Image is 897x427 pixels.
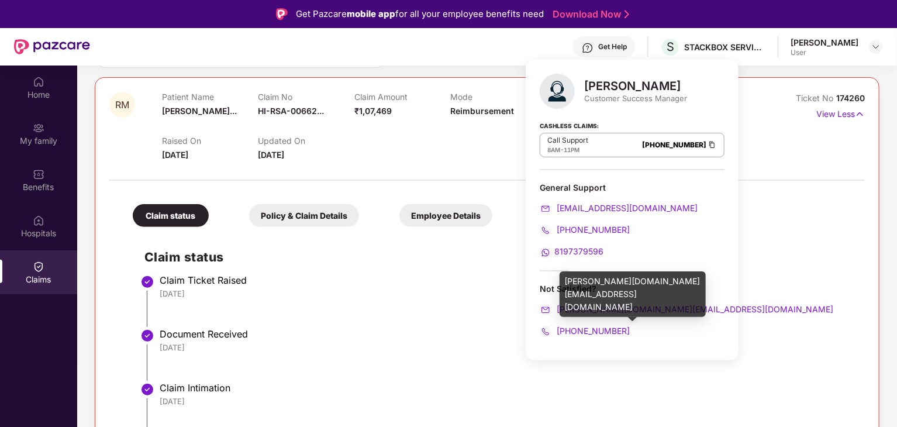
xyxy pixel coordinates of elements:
span: [DATE] [162,150,188,160]
div: [PERSON_NAME] [584,79,687,93]
img: Stroke [625,8,629,20]
img: svg+xml;base64,PHN2ZyBpZD0iU3RlcC1Eb25lLTMyeDMyIiB4bWxucz0iaHR0cDovL3d3dy53My5vcmcvMjAwMC9zdmciIH... [140,329,154,343]
img: svg+xml;base64,PHN2ZyB4bWxucz0iaHR0cDovL3d3dy53My5vcmcvMjAwMC9zdmciIHdpZHRoPSIyMCIgaGVpZ2h0PSIyMC... [540,304,551,316]
span: HI-RSA-00662... [258,106,324,116]
div: Claim Intimation [160,382,853,394]
div: Not Satisfied? [540,283,724,338]
span: [DATE] [258,150,284,160]
div: [PERSON_NAME] [791,37,858,48]
span: [PERSON_NAME][DOMAIN_NAME][EMAIL_ADDRESS][DOMAIN_NAME] [554,304,833,314]
a: [PERSON_NAME][DOMAIN_NAME][EMAIL_ADDRESS][DOMAIN_NAME] [540,304,833,314]
a: [PHONE_NUMBER] [540,225,630,235]
p: Patient Name [162,92,258,102]
div: Get Pazcare for all your employee benefits need [296,7,544,21]
p: View Less [816,105,865,120]
img: svg+xml;base64,PHN2ZyBpZD0iQmVuZWZpdHMiIHhtbG5zPSJodHRwOi8vd3d3LnczLm9yZy8yMDAwL3N2ZyIgd2lkdGg9Ij... [33,168,44,180]
div: Not Satisfied? [540,283,724,294]
span: 174260 [836,93,865,103]
span: RM [115,100,129,110]
p: Claim Amount [354,92,450,102]
img: svg+xml;base64,PHN2ZyB3aWR0aD0iMjAiIGhlaWdodD0iMjAiIHZpZXdCb3g9IjAgMCAyMCAyMCIgZmlsbD0ibm9uZSIgeG... [33,122,44,134]
div: STACKBOX SERVICES PRIVATE LIMITED [684,42,766,53]
img: svg+xml;base64,PHN2ZyBpZD0iSG9tZSIgeG1sbnM9Imh0dHA6Ly93d3cudzMub3JnLzIwMDAvc3ZnIiB3aWR0aD0iMjAiIG... [33,76,44,88]
div: Customer Success Manager [584,93,687,104]
span: S [667,40,674,54]
img: svg+xml;base64,PHN2ZyBpZD0iSG9zcGl0YWxzIiB4bWxucz0iaHR0cDovL3d3dy53My5vcmcvMjAwMC9zdmciIHdpZHRoPS... [33,215,44,226]
img: svg+xml;base64,PHN2ZyB4bWxucz0iaHR0cDovL3d3dy53My5vcmcvMjAwMC9zdmciIHhtbG5zOnhsaW5rPSJodHRwOi8vd3... [540,74,575,109]
a: 8197379596 [540,246,603,256]
img: svg+xml;base64,PHN2ZyB4bWxucz0iaHR0cDovL3d3dy53My5vcmcvMjAwMC9zdmciIHdpZHRoPSIyMCIgaGVpZ2h0PSIyMC... [540,247,551,259]
img: svg+xml;base64,PHN2ZyBpZD0iSGVscC0zMngzMiIgeG1sbnM9Imh0dHA6Ly93d3cudzMub3JnLzIwMDAvc3ZnIiB3aWR0aD... [582,42,594,54]
span: 11PM [564,146,579,153]
div: - [547,145,588,154]
img: Clipboard Icon [708,140,717,150]
p: Raised On [162,136,258,146]
span: [PHONE_NUMBER] [554,225,630,235]
p: Call Support [547,136,588,145]
img: svg+xml;base64,PHN2ZyBpZD0iRHJvcGRvd24tMzJ4MzIiIHhtbG5zPSJodHRwOi8vd3d3LnczLm9yZy8yMDAwL3N2ZyIgd2... [871,42,881,51]
span: 8AM [547,146,560,153]
strong: Cashless Claims: [540,119,599,132]
div: Policy & Claim Details [249,204,359,227]
div: Claim Ticket Raised [160,274,853,286]
span: [PHONE_NUMBER] [554,326,630,336]
img: svg+xml;base64,PHN2ZyB4bWxucz0iaHR0cDovL3d3dy53My5vcmcvMjAwMC9zdmciIHdpZHRoPSIxNyIgaGVpZ2h0PSIxNy... [855,108,865,120]
a: [PHONE_NUMBER] [540,326,630,336]
a: Download Now [553,8,626,20]
p: Updated On [258,136,354,146]
div: [DATE] [160,288,853,299]
strong: mobile app [347,8,395,19]
div: Get Help [598,42,627,51]
div: [DATE] [160,342,853,353]
a: [PHONE_NUMBER] [642,140,706,149]
img: svg+xml;base64,PHN2ZyB4bWxucz0iaHR0cDovL3d3dy53My5vcmcvMjAwMC9zdmciIHdpZHRoPSIyMCIgaGVpZ2h0PSIyMC... [540,326,551,338]
img: New Pazcare Logo [14,39,90,54]
img: svg+xml;base64,PHN2ZyB4bWxucz0iaHR0cDovL3d3dy53My5vcmcvMjAwMC9zdmciIHdpZHRoPSIyMCIgaGVpZ2h0PSIyMC... [540,225,551,236]
span: [EMAIL_ADDRESS][DOMAIN_NAME] [554,203,698,213]
h2: Claim status [144,247,853,267]
img: svg+xml;base64,PHN2ZyB4bWxucz0iaHR0cDovL3d3dy53My5vcmcvMjAwMC9zdmciIHdpZHRoPSIyMCIgaGVpZ2h0PSIyMC... [540,203,551,215]
div: Employee Details [399,204,492,227]
div: General Support [540,182,724,259]
div: Claim status [133,204,209,227]
img: svg+xml;base64,PHN2ZyBpZD0iQ2xhaW0iIHhtbG5zPSJodHRwOi8vd3d3LnczLm9yZy8yMDAwL3N2ZyIgd2lkdGg9IjIwIi... [33,261,44,273]
span: 8197379596 [554,246,603,256]
img: Logo [276,8,288,20]
img: svg+xml;base64,PHN2ZyBpZD0iU3RlcC1Eb25lLTMyeDMyIiB4bWxucz0iaHR0cDovL3d3dy53My5vcmcvMjAwMC9zdmciIH... [140,383,154,397]
span: ₹1,07,469 [354,106,392,116]
p: Mode [450,92,546,102]
p: Claim No [258,92,354,102]
div: [DATE] [160,396,853,407]
div: [PERSON_NAME][DOMAIN_NAME][EMAIL_ADDRESS][DOMAIN_NAME] [560,271,706,317]
a: [EMAIL_ADDRESS][DOMAIN_NAME] [540,203,698,213]
div: General Support [540,182,724,193]
span: Reimbursement [450,106,514,116]
span: Ticket No [796,93,836,103]
div: Document Received [160,328,853,340]
div: User [791,48,858,57]
img: svg+xml;base64,PHN2ZyBpZD0iU3RlcC1Eb25lLTMyeDMyIiB4bWxucz0iaHR0cDovL3d3dy53My5vcmcvMjAwMC9zdmciIH... [140,275,154,289]
span: [PERSON_NAME]... [162,106,237,116]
